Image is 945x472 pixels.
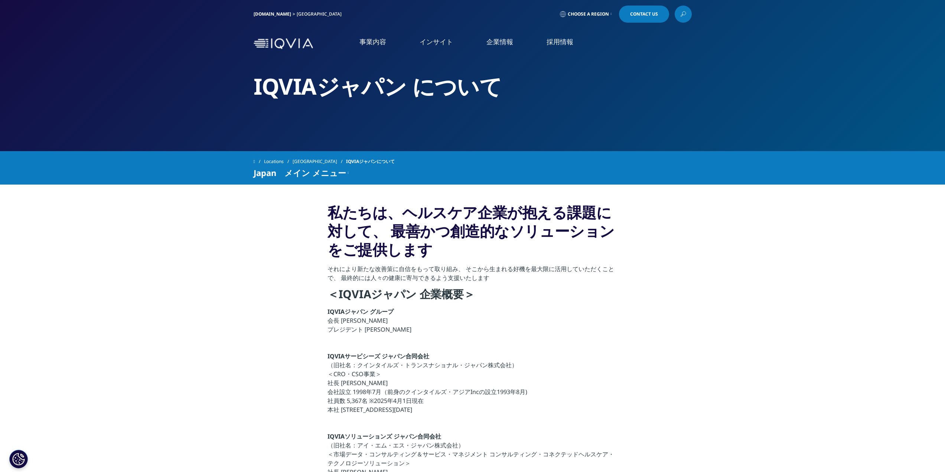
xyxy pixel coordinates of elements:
a: 事業内容 [359,37,386,46]
div: [GEOGRAPHIC_DATA] [297,11,345,17]
span: Japan メイン メニュー [254,168,346,177]
a: インサイト [420,37,453,46]
a: [GEOGRAPHIC_DATA] [293,155,346,168]
nav: Primary [316,26,692,61]
h3: 私たちは、ヘルスケア企業が抱える課題に対して、 最善かつ創造的なソリューションをご提供します [328,203,617,264]
strong: IQVIAジャパン グループ [328,307,394,316]
strong: IQVIAソリューションズ ジャパン合同会社 [328,432,441,440]
a: Locations [264,155,293,168]
span: Contact Us [630,12,658,16]
button: Cookie 設定 [9,450,28,468]
p: （旧社名：クインタイルズ・トランスナショナル・ジャパン株式会社） ＜CRO・CSO事業＞ 社長 [PERSON_NAME] 会社設立 1998年7月（前身のクインタイルズ・アジアIncの設立19... [328,352,617,419]
strong: IQVIAサービシーズ ジャパン合同会社 [328,352,429,360]
h2: IQVIAジャパン について [254,72,692,100]
a: 企業情報 [486,37,513,46]
span: IQVIAジャパンについて [346,155,395,168]
a: Contact Us [619,6,669,23]
a: [DOMAIN_NAME] [254,11,291,17]
span: Choose a Region [568,11,609,17]
p: 会長 [PERSON_NAME] プレジデント [PERSON_NAME] [328,307,617,338]
a: 採用情報 [547,37,573,46]
h4: ＜IQVIAジャパン 企業概要＞ [328,287,617,307]
p: それにより新たな改善策に自信をもって取り組み、 そこから生まれる好機を最大限に活用していただくことで、 最終的には人々の健康に寄与できるよう支援いたします [328,264,617,287]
